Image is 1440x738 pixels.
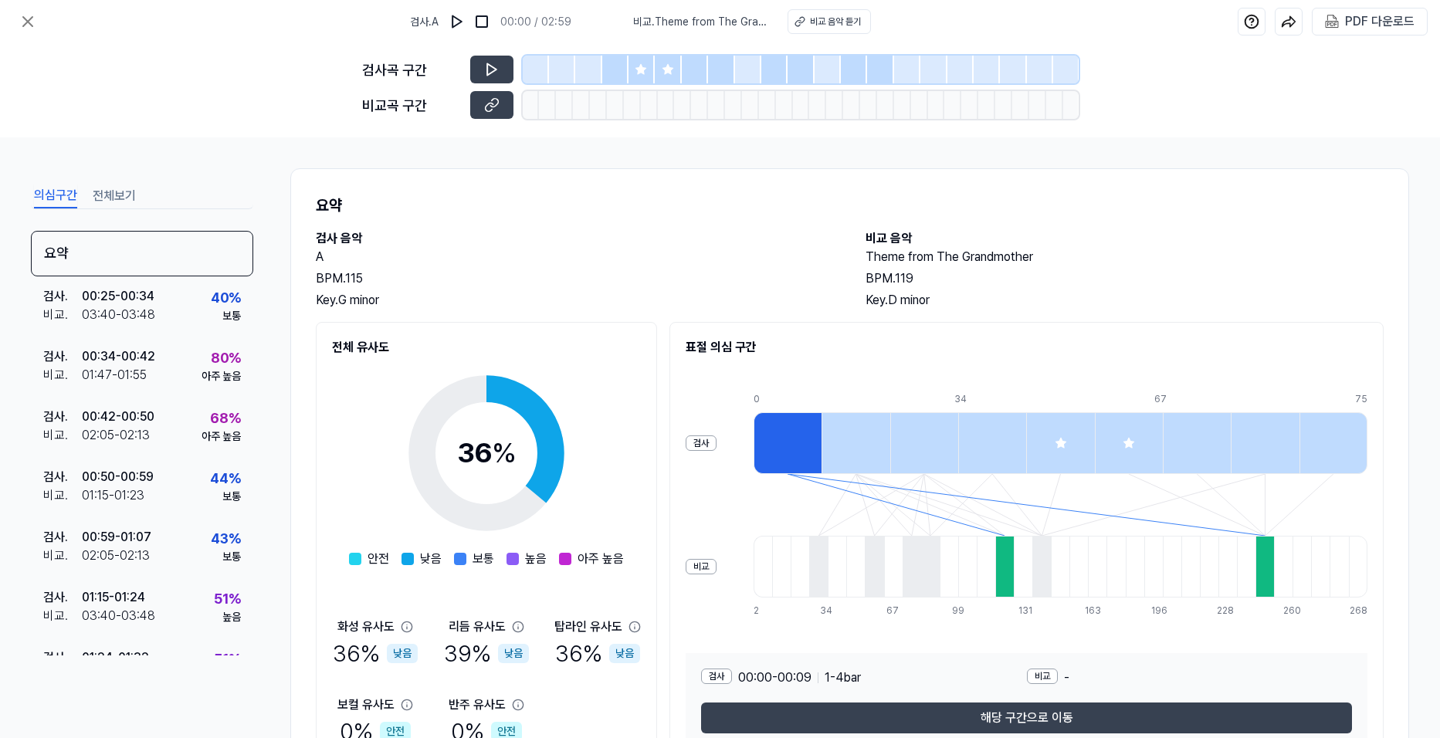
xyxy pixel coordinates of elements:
[578,550,624,568] span: 아주 높음
[410,14,439,30] span: 검사 . A
[387,644,418,663] div: 낮음
[701,669,732,684] div: 검사
[82,426,150,445] div: 02:05 - 02:13
[82,547,150,565] div: 02:05 - 02:13
[362,95,461,116] div: 비교곡 구간
[754,392,822,406] div: 0
[1281,14,1296,29] img: share
[1085,604,1103,618] div: 163
[738,669,811,687] span: 00:00 - 00:09
[1322,8,1418,35] button: PDF 다운로드
[368,550,389,568] span: 안전
[788,9,871,34] button: 비교 음악 듣기
[43,366,82,384] div: 비교 .
[43,588,82,607] div: 검사 .
[43,347,82,366] div: 검사 .
[337,618,395,636] div: 화성 유사도
[1283,604,1302,618] div: 260
[1355,392,1367,406] div: 75
[686,559,717,574] div: 비교
[316,291,835,310] div: Key. G minor
[1018,604,1037,618] div: 131
[1151,604,1170,618] div: 196
[316,248,835,266] h2: A
[1325,15,1339,29] img: PDF Download
[43,306,82,324] div: 비교 .
[362,59,461,80] div: 검사곡 구간
[43,426,82,445] div: 비교 .
[332,338,641,357] h2: 전체 유사도
[82,306,155,324] div: 03:40 - 03:48
[222,609,241,625] div: 높음
[701,702,1352,733] button: 해당 구간으로 이동
[211,347,241,368] div: 80 %
[810,15,861,29] div: 비교 음악 듣기
[554,618,622,636] div: 탑라인 유사도
[1027,669,1353,687] div: -
[43,648,82,667] div: 검사 .
[82,588,145,607] div: 01:15 - 01:24
[1027,669,1058,684] div: 비교
[43,528,82,547] div: 검사 .
[211,287,241,308] div: 40 %
[609,644,640,663] div: 낮음
[449,696,506,714] div: 반주 유사도
[222,489,241,505] div: 보통
[93,184,136,208] button: 전체보기
[222,308,241,324] div: 보통
[886,604,905,618] div: 67
[1244,14,1259,29] img: help
[316,194,1384,217] h1: 요약
[686,338,1367,357] h2: 표절 의심 구간
[686,435,717,451] div: 검사
[222,549,241,565] div: 보통
[210,468,241,489] div: 44 %
[202,428,241,445] div: 아주 높음
[43,547,82,565] div: 비교 .
[43,468,82,486] div: 검사 .
[1217,604,1235,618] div: 228
[82,287,154,306] div: 00:25 - 00:34
[82,528,151,547] div: 00:59 - 01:07
[866,248,1384,266] h2: Theme from The Grandmother
[43,287,82,306] div: 검사 .
[449,14,465,29] img: play
[43,408,82,426] div: 검사 .
[825,669,861,687] span: 1 - 4 bar
[333,636,418,671] div: 36 %
[34,184,77,208] button: 의심구간
[866,291,1384,310] div: Key. D minor
[214,648,241,669] div: 51 %
[202,368,241,384] div: 아주 높음
[633,14,769,30] span: 비교 . Theme from The Grandmother
[954,392,1022,406] div: 34
[82,408,154,426] div: 00:42 - 00:50
[210,408,241,428] div: 68 %
[1350,604,1367,618] div: 268
[500,14,571,30] div: 00:00 / 02:59
[316,229,835,248] h2: 검사 음악
[214,588,241,609] div: 51 %
[43,486,82,505] div: 비교 .
[43,607,82,625] div: 비교 .
[316,269,835,288] div: BPM. 115
[525,550,547,568] span: 높음
[82,486,144,505] div: 01:15 - 01:23
[952,604,971,618] div: 99
[1345,12,1415,32] div: PDF 다운로드
[492,436,517,469] span: %
[82,607,155,625] div: 03:40 - 03:48
[457,432,517,474] div: 36
[31,231,253,276] div: 요약
[82,468,154,486] div: 00:50 - 00:59
[866,229,1384,248] h2: 비교 음악
[473,550,494,568] span: 보통
[866,269,1384,288] div: BPM. 119
[82,366,147,384] div: 01:47 - 01:55
[498,644,529,663] div: 낮음
[444,636,529,671] div: 39 %
[1154,392,1222,406] div: 67
[211,528,241,549] div: 43 %
[820,604,839,618] div: 34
